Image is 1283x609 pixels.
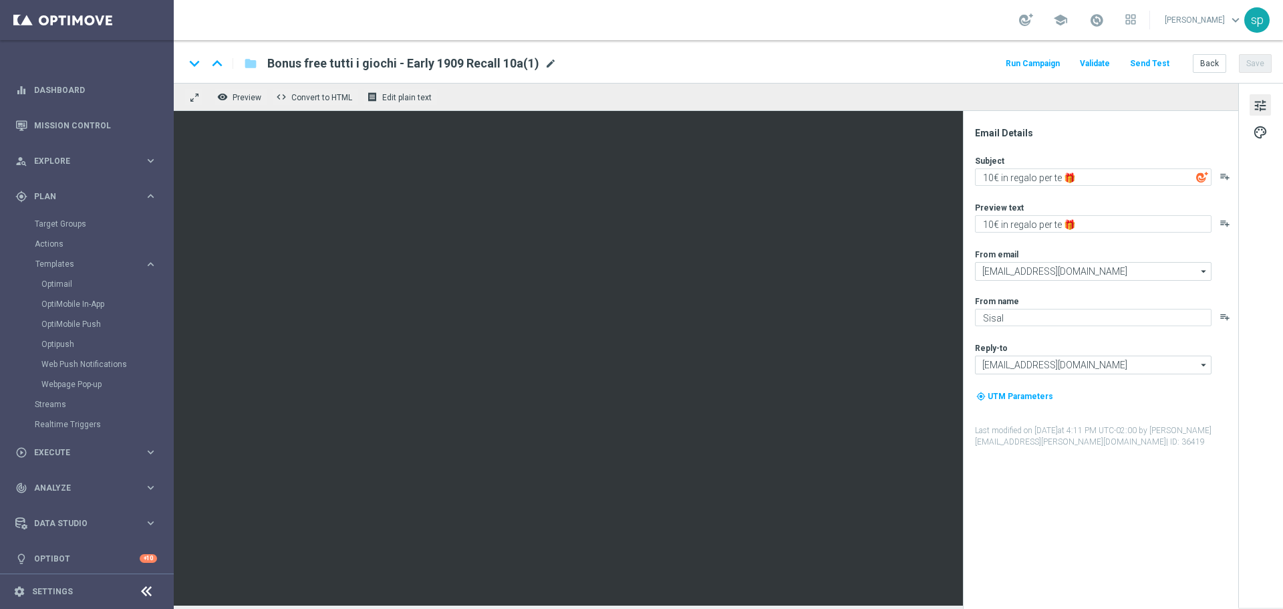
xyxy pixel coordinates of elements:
span: mode_edit [545,57,557,70]
span: Plan [34,193,144,201]
button: remove_red_eye Preview [214,88,267,106]
button: Validate [1078,55,1112,73]
div: Analyze [15,482,144,494]
div: Web Push Notifications [41,354,172,374]
a: Settings [32,588,73,596]
div: Optimail [41,274,172,294]
button: palette [1250,121,1271,142]
span: tune [1253,97,1268,114]
button: Data Studio keyboard_arrow_right [15,518,158,529]
span: UTM Parameters [988,392,1053,401]
button: equalizer Dashboard [15,85,158,96]
label: From email [975,249,1018,260]
span: Bonus free tutti i giochi - Early 1909 Recall 10a(1) [267,55,539,72]
a: Target Groups [35,219,139,229]
a: OptiMobile Push [41,319,139,330]
i: keyboard_arrow_down [184,53,204,74]
div: Streams [35,394,172,414]
div: track_changes Analyze keyboard_arrow_right [15,483,158,493]
a: Webpage Pop-up [41,379,139,390]
input: Select [975,356,1211,374]
button: Templates keyboard_arrow_right [35,259,158,269]
span: Preview [233,93,261,102]
input: Select [975,262,1211,281]
i: keyboard_arrow_right [144,517,157,529]
label: Reply-to [975,343,1008,354]
div: Execute [15,447,144,459]
label: Last modified on [DATE] at 4:11 PM UTC-02:00 by [PERSON_NAME][EMAIL_ADDRESS][PERSON_NAME][DOMAIN_... [975,425,1237,448]
span: Templates [35,260,131,268]
i: person_search [15,155,27,167]
label: Preview text [975,203,1024,213]
button: play_circle_outline Execute keyboard_arrow_right [15,447,158,458]
a: Optipush [41,339,139,350]
div: Data Studio [15,517,144,529]
i: track_changes [15,482,27,494]
span: keyboard_arrow_down [1228,13,1243,27]
label: From name [975,296,1019,307]
i: settings [13,586,25,598]
div: +10 [140,554,157,563]
i: equalizer [15,84,27,96]
span: Analyze [34,484,144,492]
a: Web Push Notifications [41,359,139,370]
div: Explore [15,155,144,167]
a: Optibot [34,541,140,576]
button: playlist_add [1220,312,1230,322]
div: sp [1244,7,1270,33]
button: gps_fixed Plan keyboard_arrow_right [15,191,158,202]
button: Back [1193,54,1226,73]
div: Plan [15,191,144,203]
i: receipt [367,92,378,102]
a: Optimail [41,279,139,289]
div: Optipush [41,334,172,354]
a: Mission Control [34,108,157,143]
button: Save [1239,54,1272,73]
div: Dashboard [15,72,157,108]
i: remove_red_eye [217,92,228,102]
i: keyboard_arrow_right [144,258,157,271]
i: arrow_drop_down [1197,263,1211,280]
button: receipt Edit plain text [364,88,438,106]
span: Explore [34,157,144,165]
i: lightbulb [15,553,27,565]
i: keyboard_arrow_right [144,481,157,494]
i: keyboard_arrow_right [144,154,157,167]
button: person_search Explore keyboard_arrow_right [15,156,158,166]
button: Mission Control [15,120,158,131]
button: lightbulb Optibot +10 [15,554,158,564]
a: [PERSON_NAME]keyboard_arrow_down [1163,10,1244,30]
img: optiGenie.svg [1196,171,1208,183]
a: Streams [35,399,139,410]
button: Run Campaign [1004,55,1062,73]
span: Execute [34,449,144,457]
div: OptiMobile Push [41,314,172,334]
div: Templates [35,254,172,394]
span: Edit plain text [382,93,432,102]
div: Optibot [15,541,157,576]
button: playlist_add [1220,171,1230,182]
a: Realtime Triggers [35,419,139,430]
div: Templates [35,260,144,268]
a: Dashboard [34,72,157,108]
div: Mission Control [15,108,157,143]
div: Target Groups [35,214,172,234]
i: playlist_add [1220,218,1230,229]
i: play_circle_outline [15,447,27,459]
label: Subject [975,156,1004,166]
button: my_location UTM Parameters [975,389,1054,404]
i: keyboard_arrow_right [144,190,157,203]
div: Realtime Triggers [35,414,172,435]
span: palette [1253,124,1268,141]
button: tune [1250,94,1271,116]
div: OptiMobile In-App [41,294,172,314]
span: Data Studio [34,519,144,527]
div: Actions [35,234,172,254]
